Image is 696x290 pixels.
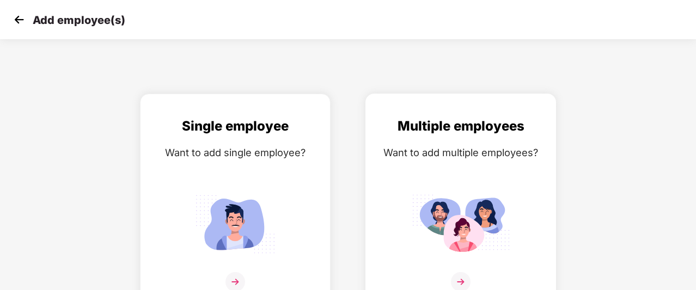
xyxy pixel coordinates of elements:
p: Add employee(s) [33,14,125,27]
div: Single employee [151,116,319,137]
div: Want to add single employee? [151,145,319,161]
img: svg+xml;base64,PHN2ZyB4bWxucz0iaHR0cDovL3d3dy53My5vcmcvMjAwMC9zdmciIGlkPSJTaW5nbGVfZW1wbG95ZWUiIH... [186,190,284,258]
div: Multiple employees [377,116,545,137]
img: svg+xml;base64,PHN2ZyB4bWxucz0iaHR0cDovL3d3dy53My5vcmcvMjAwMC9zdmciIHdpZHRoPSIzMCIgaGVpZ2h0PSIzMC... [11,11,27,28]
img: svg+xml;base64,PHN2ZyB4bWxucz0iaHR0cDovL3d3dy53My5vcmcvMjAwMC9zdmciIGlkPSJNdWx0aXBsZV9lbXBsb3llZS... [412,190,510,258]
div: Want to add multiple employees? [377,145,545,161]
